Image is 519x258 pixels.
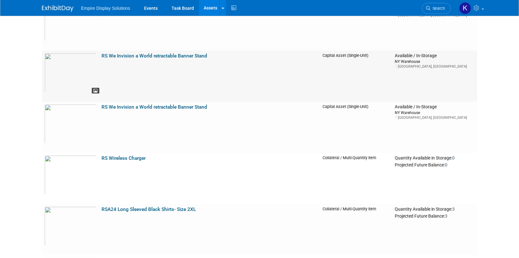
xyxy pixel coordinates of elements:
[92,88,99,94] span: View Asset Image
[102,155,146,161] a: RS Wireless Charger
[395,59,475,64] div: NY Warehouse
[102,53,207,59] a: RS We Invision a World retractable Banner Stand
[452,155,455,160] span: 0
[445,162,447,167] span: 0
[395,104,475,110] div: Available / In-Storage
[395,155,475,161] div: Quantity Available in Storage:
[395,53,475,59] div: Available / In-Storage
[395,207,475,212] div: Quantity Available in Storage:
[320,153,392,204] td: Collateral / Multi-Quantity Item
[430,6,445,11] span: Search
[42,5,73,12] img: ExhibitDay
[452,207,455,212] span: 3
[102,207,196,212] a: RSA24 Long Sleeved Black Shirts- Size 2XL
[320,204,392,255] td: Collateral / Multi-Quantity Item
[81,6,130,11] span: Empire Display Solutions
[395,161,475,168] div: Projected Future Balance:
[395,212,475,219] div: Projected Future Balance:
[459,2,471,14] img: Katelyn Hurlock
[102,104,207,110] a: RS We Invision a World retractable Banner Stand
[320,51,392,102] td: Capital Asset (Single-Unit)
[395,64,475,69] div: [GEOGRAPHIC_DATA], [GEOGRAPHIC_DATA]
[320,102,392,153] td: Capital Asset (Single-Unit)
[395,110,475,115] div: NY Warehouse
[422,3,451,14] a: Search
[445,213,447,219] span: 3
[395,115,475,120] div: [GEOGRAPHIC_DATA], [GEOGRAPHIC_DATA]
